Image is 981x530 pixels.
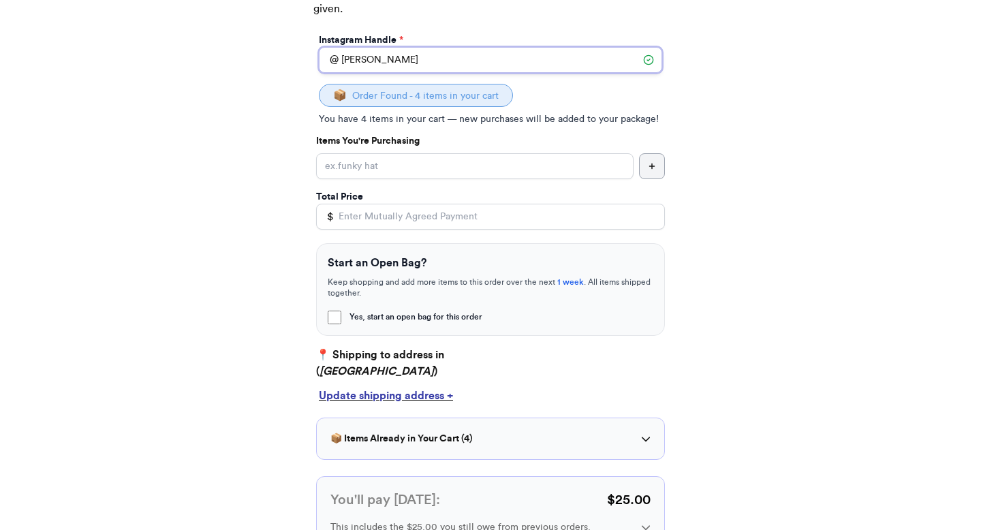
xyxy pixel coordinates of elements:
label: Instagram Handle [319,33,403,47]
h3: You'll pay [DATE]: [330,490,440,510]
input: ex.funky hat [316,153,634,179]
span: 📦 [333,90,347,101]
span: 1 week [557,278,584,286]
label: Total Price [316,190,363,204]
h3: Start an Open Bag? [328,255,653,271]
p: Items You're Purchasing [316,134,665,148]
p: You have 4 items in your cart — new purchases will be added to your package! [319,112,662,126]
div: $ [316,204,334,230]
em: [GEOGRAPHIC_DATA] [320,366,434,377]
input: Yes, start an open bag for this order [328,311,341,324]
div: @ [319,47,339,73]
p: 📍 Shipping to address in ( ) [316,347,665,379]
input: Enter Mutually Agreed Payment [316,204,665,230]
p: Keep shopping and add more items to this order over the next . All items shipped together. [328,277,653,298]
span: Yes, start an open bag for this order [349,311,482,322]
p: $ 25.00 [607,490,651,510]
div: Update shipping address + [319,388,662,404]
h3: 📦 Items Already in Your Cart ( 4 ) [330,432,473,446]
span: Order Found - 4 items in your cart [352,91,499,101]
